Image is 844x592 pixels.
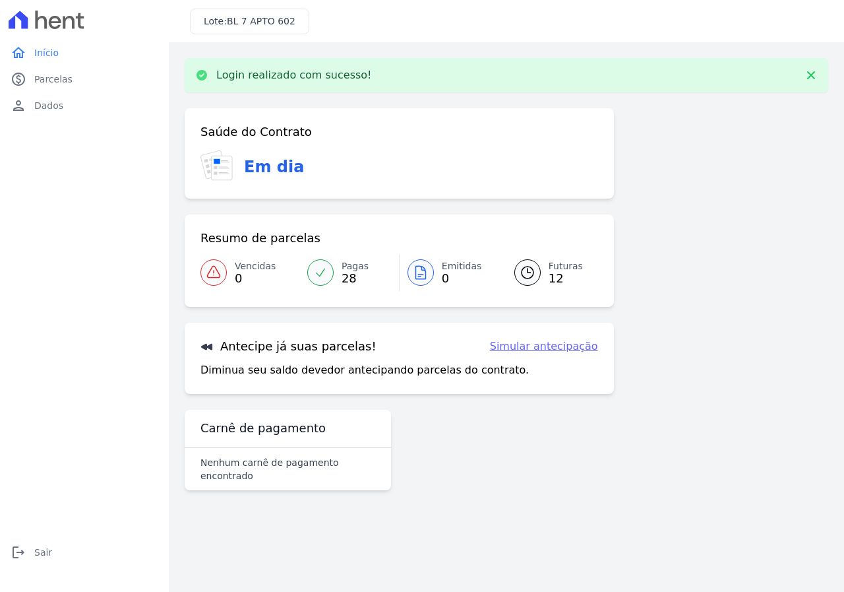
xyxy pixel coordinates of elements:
h3: Em dia [244,155,304,179]
i: person [11,98,26,114]
a: Emitidas 0 [400,254,498,291]
p: Nenhum carnê de pagamento encontrado [200,456,375,482]
p: Login realizado com sucesso! [216,69,372,82]
span: Futuras [549,259,583,273]
a: Futuras 12 [498,254,598,291]
a: personDados [5,92,164,119]
a: homeInício [5,40,164,66]
h3: Carnê de pagamento [200,420,326,436]
span: BL 7 APTO 602 [227,16,295,26]
i: home [11,45,26,61]
a: logoutSair [5,539,164,566]
h3: Saúde do Contrato [200,124,312,140]
span: Parcelas [34,73,73,86]
span: 28 [342,273,369,284]
a: Vencidas 0 [200,254,299,291]
span: 0 [235,273,276,284]
span: Vencidas [235,259,276,273]
a: paidParcelas [5,66,164,92]
i: paid [11,71,26,87]
i: logout [11,544,26,560]
span: Pagas [342,259,369,273]
span: 12 [549,273,583,284]
span: 0 [442,273,482,284]
span: Início [34,46,59,59]
a: Simular antecipação [490,339,598,354]
span: Dados [34,99,63,112]
h3: Lote: [204,15,295,28]
span: Emitidas [442,259,482,273]
h3: Antecipe já suas parcelas! [200,339,377,354]
p: Diminua seu saldo devedor antecipando parcelas do contrato. [200,362,529,378]
a: Pagas 28 [299,254,399,291]
h3: Resumo de parcelas [200,230,320,246]
span: Sair [34,546,52,559]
